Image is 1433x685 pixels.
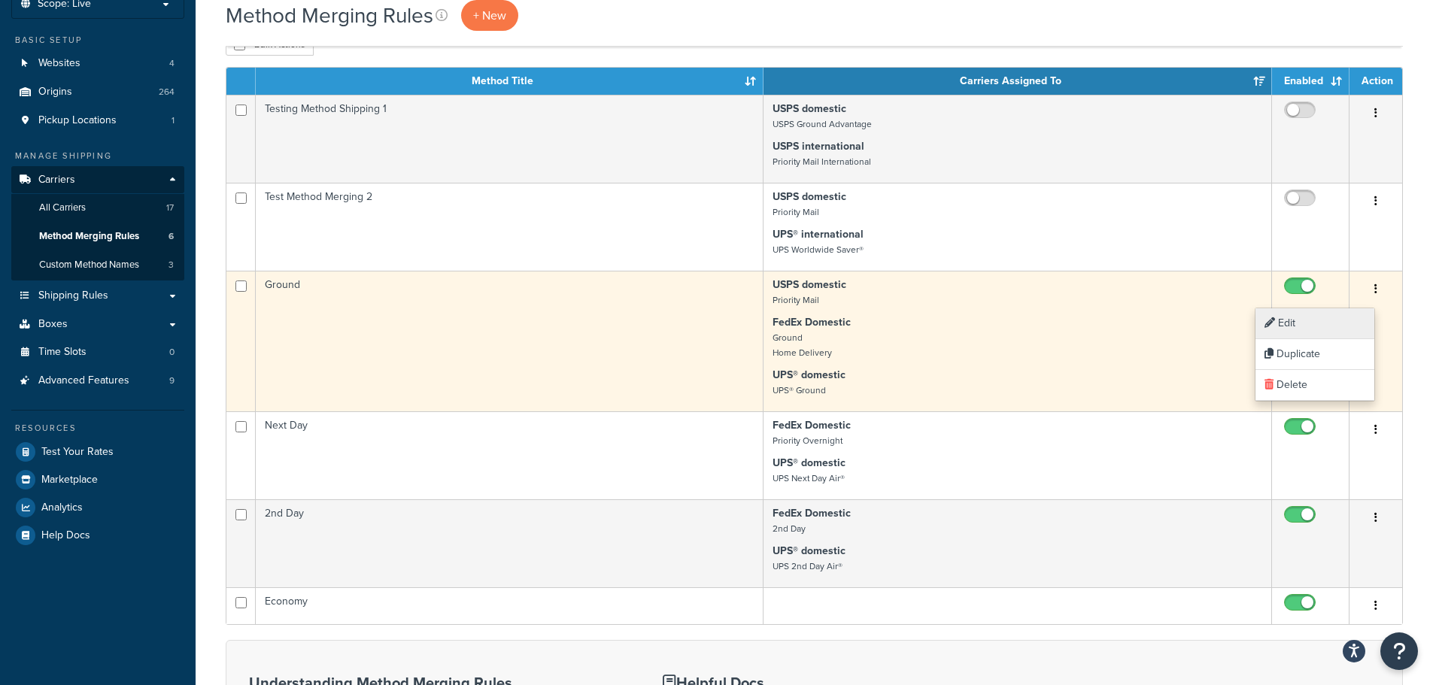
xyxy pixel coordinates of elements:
span: 9 [169,374,175,387]
small: Ground Home Delivery [773,331,832,359]
a: Pickup Locations 1 [11,107,184,135]
small: Priority Mail [773,293,819,307]
th: Enabled: activate to sort column ascending [1272,68,1350,95]
a: Websites 4 [11,50,184,77]
th: Method Title: activate to sort column ascending [256,68,764,95]
li: Method Merging Rules [11,223,184,250]
span: Method Merging Rules [39,230,139,243]
a: Delete [1255,370,1374,401]
span: Boxes [38,318,68,331]
span: 17 [166,202,174,214]
a: Custom Method Names 3 [11,251,184,279]
li: Time Slots [11,338,184,366]
span: Carriers [38,174,75,186]
strong: FedEx Domestic [773,505,851,521]
a: Edit [1255,308,1374,339]
strong: FedEx Domestic [773,417,851,433]
td: 2nd Day [256,499,764,587]
div: Manage Shipping [11,150,184,162]
span: Test Your Rates [41,446,114,459]
span: Time Slots [38,346,87,359]
a: Boxes [11,311,184,338]
strong: USPS domestic [773,189,846,205]
small: Priority Mail [773,205,819,219]
strong: FedEx Domestic [773,314,851,330]
th: Action [1350,68,1402,95]
td: Testing Method Shipping 1 [256,95,764,183]
small: UPS® Ground [773,383,826,397]
span: Advanced Features [38,374,129,387]
span: 0 [169,346,175,359]
li: Carriers [11,166,184,280]
strong: USPS domestic [773,101,846,117]
div: Basic Setup [11,34,184,47]
span: Websites [38,57,80,70]
span: 3 [168,259,174,271]
td: Test Method Merging 2 [256,183,764,271]
small: 2nd Day [773,522,806,535]
span: 264 [159,86,175,99]
small: UPS Worldwide Saver® [773,243,864,256]
a: Origins 264 [11,78,184,106]
td: Economy [256,587,764,624]
a: Shipping Rules [11,282,184,310]
span: + New [473,7,506,24]
a: Test Your Rates [11,438,184,465]
small: Priority Mail International [773,155,871,168]
span: 1 [172,114,175,127]
small: USPS Ground Advantage [773,117,872,131]
span: Pickup Locations [38,114,117,127]
span: 6 [168,230,174,243]
li: Origins [11,78,184,106]
span: All Carriers [39,202,86,214]
a: Advanced Features 9 [11,367,184,395]
small: UPS 2nd Day Air® [773,559,842,573]
a: Duplicate [1255,339,1374,370]
li: Pickup Locations [11,107,184,135]
span: Analytics [41,502,83,514]
td: Ground [256,271,764,411]
li: Websites [11,50,184,77]
span: 4 [169,57,175,70]
button: Open Resource Center [1380,632,1418,670]
a: Marketplace [11,466,184,493]
strong: UPS® domestic [773,543,846,559]
span: Help Docs [41,529,90,542]
a: Help Docs [11,522,184,549]
td: Next Day [256,411,764,499]
span: Custom Method Names [39,259,139,271]
span: Marketplace [41,474,98,486]
a: All Carriers 17 [11,194,184,222]
span: Shipping Rules [38,289,108,302]
strong: UPS® domestic [773,455,846,471]
a: Time Slots 0 [11,338,184,366]
a: Method Merging Rules 6 [11,223,184,250]
div: Resources [11,422,184,435]
li: Advanced Features [11,367,184,395]
span: Origins [38,86,72,99]
h1: Method Merging Rules [226,1,433,30]
strong: UPS® international [773,226,864,242]
strong: USPS domestic [773,277,846,292]
strong: UPS® domestic [773,367,846,383]
small: Priority Overnight [773,434,842,447]
th: Carriers Assigned To: activate to sort column ascending [764,68,1272,95]
a: Analytics [11,494,184,521]
li: All Carriers [11,194,184,222]
strong: USPS international [773,138,864,154]
a: Carriers [11,166,184,194]
li: Custom Method Names [11,251,184,279]
small: UPS Next Day Air® [773,471,845,485]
